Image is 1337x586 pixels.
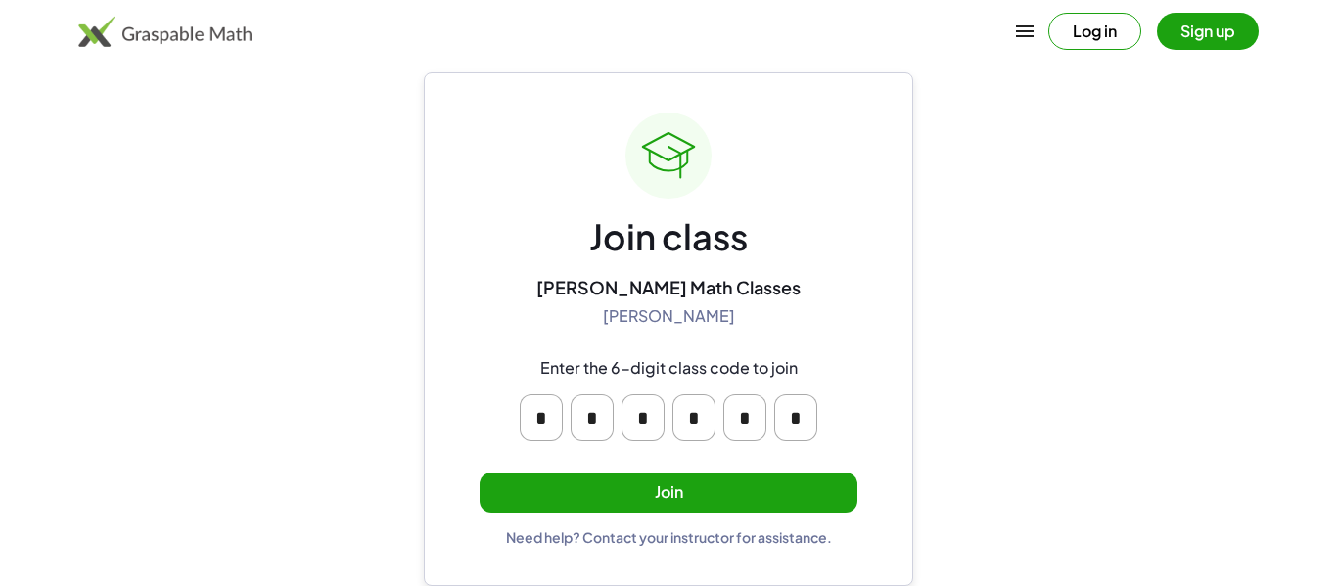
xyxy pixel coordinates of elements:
button: Log in [1048,13,1141,50]
div: Join class [589,214,748,260]
div: [PERSON_NAME] [603,306,735,327]
div: Enter the 6-digit class code to join [540,358,798,379]
input: Please enter OTP character 1 [520,394,563,441]
input: Please enter OTP character 6 [774,394,817,441]
button: Sign up [1157,13,1259,50]
input: Please enter OTP character 3 [622,394,665,441]
div: [PERSON_NAME] Math Classes [536,276,801,298]
input: Please enter OTP character 5 [723,394,766,441]
div: Need help? Contact your instructor for assistance. [506,528,832,546]
input: Please enter OTP character 2 [571,394,614,441]
button: Join [480,473,857,513]
input: Please enter OTP character 4 [672,394,715,441]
